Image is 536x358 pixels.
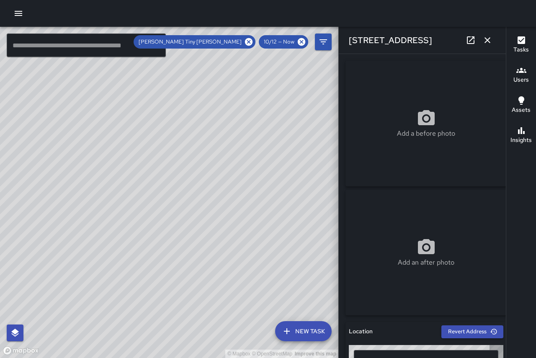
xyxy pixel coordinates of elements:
span: [PERSON_NAME] Tiny [PERSON_NAME] [134,38,247,46]
button: Revert Address [441,325,503,338]
h6: Users [513,75,529,85]
h6: Location [349,327,373,336]
h6: Insights [510,136,532,145]
h6: [STREET_ADDRESS] [349,33,432,47]
button: New Task [275,321,332,341]
button: Insights [506,121,536,151]
p: Add a before photo [397,129,455,139]
button: Assets [506,90,536,121]
div: [PERSON_NAME] Tiny [PERSON_NAME] [134,35,255,49]
button: Tasks [506,30,536,60]
span: 10/12 — Now [259,38,299,46]
div: 10/12 — Now [259,35,308,49]
button: Users [506,60,536,90]
p: Add an after photo [398,258,454,268]
h6: Assets [512,106,531,115]
button: Filters [315,33,332,50]
h6: Tasks [513,45,529,54]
